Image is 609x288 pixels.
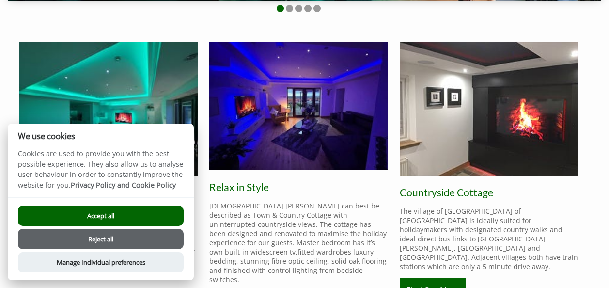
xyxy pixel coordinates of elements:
h2: Relax in Style [209,181,388,193]
p: The village of [GEOGRAPHIC_DATA] of [GEOGRAPHIC_DATA] is ideally suited for holidaymakers with de... [400,207,578,271]
h2: Countryside Cottage [400,186,578,198]
button: Reject all [18,229,184,249]
p: [DEMOGRAPHIC_DATA] [PERSON_NAME] can best be described as Town & Country Cottage with uninterrupt... [209,201,388,284]
a: Privacy Policy and Cookie Policy [71,180,176,190]
p: Cookies are used to provide you with the best possible experience. They also allow us to analyse ... [8,148,194,197]
button: Accept all [18,206,184,226]
h2: We use cookies [8,131,194,141]
button: Manage Individual preferences [18,252,184,272]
